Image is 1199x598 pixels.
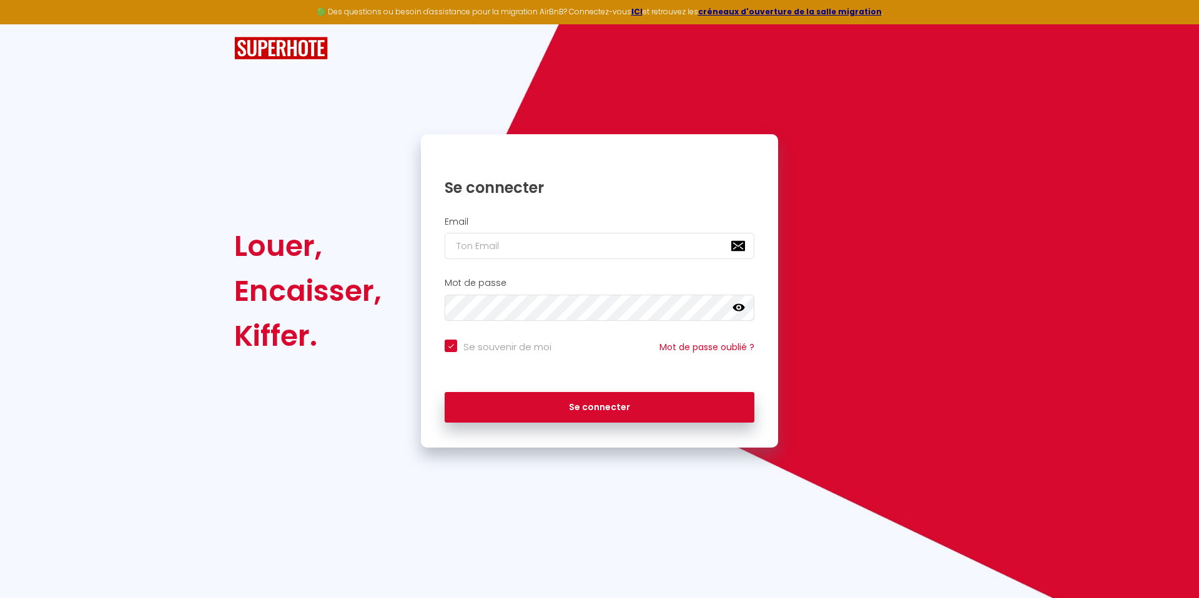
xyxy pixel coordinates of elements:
[445,233,754,259] input: Ton Email
[234,37,328,60] img: SuperHote logo
[234,313,382,358] div: Kiffer.
[445,178,754,197] h1: Se connecter
[659,341,754,353] a: Mot de passe oublié ?
[234,268,382,313] div: Encaisser,
[445,392,754,423] button: Se connecter
[445,217,754,227] h2: Email
[698,6,882,17] a: créneaux d'ouverture de la salle migration
[234,223,382,268] div: Louer,
[445,278,754,288] h2: Mot de passe
[631,6,643,17] a: ICI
